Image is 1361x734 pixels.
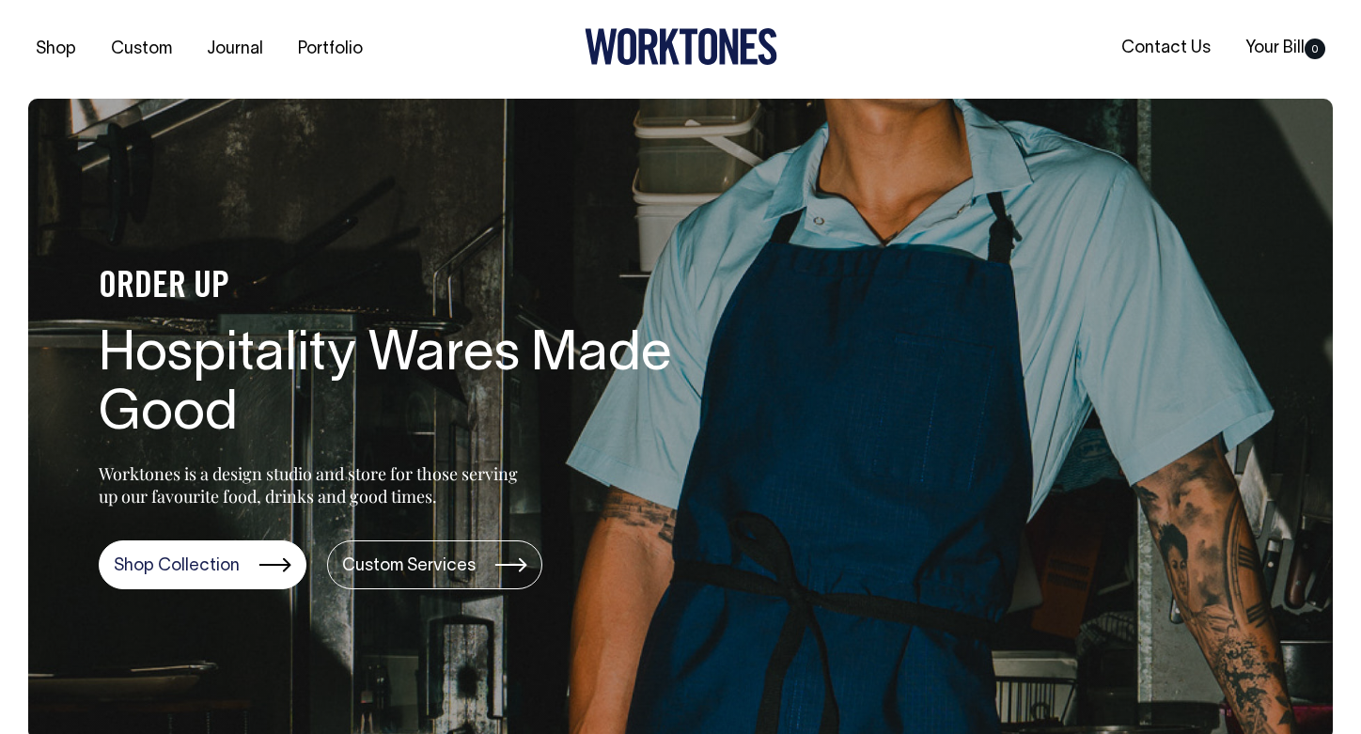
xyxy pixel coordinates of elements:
[1114,33,1218,64] a: Contact Us
[1305,39,1325,59] span: 0
[99,462,526,508] p: Worktones is a design studio and store for those serving up our favourite food, drinks and good t...
[99,326,700,446] h1: Hospitality Wares Made Good
[1238,33,1333,64] a: Your Bill0
[103,34,180,65] a: Custom
[327,540,542,589] a: Custom Services
[290,34,370,65] a: Portfolio
[199,34,271,65] a: Journal
[99,540,306,589] a: Shop Collection
[28,34,84,65] a: Shop
[99,268,700,307] h4: ORDER UP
